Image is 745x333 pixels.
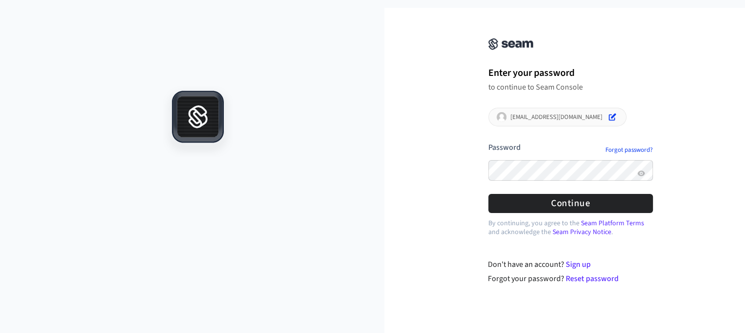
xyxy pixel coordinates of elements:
[606,111,618,123] button: Edit
[553,227,611,237] a: Seam Privacy Notice
[488,273,653,285] div: Forgot your password?
[566,259,591,270] a: Sign up
[488,38,533,50] img: Seam Console
[488,142,521,153] label: Password
[635,167,647,179] button: Show password
[605,146,653,154] a: Forgot password?
[488,259,653,270] div: Don't have an account?
[566,273,619,284] a: Reset password
[488,66,653,80] h1: Enter your password
[581,218,644,228] a: Seam Platform Terms
[510,113,602,121] p: [EMAIL_ADDRESS][DOMAIN_NAME]
[488,219,653,237] p: By continuing, you agree to the and acknowledge the .
[488,194,653,213] button: Continue
[488,82,653,92] p: to continue to Seam Console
